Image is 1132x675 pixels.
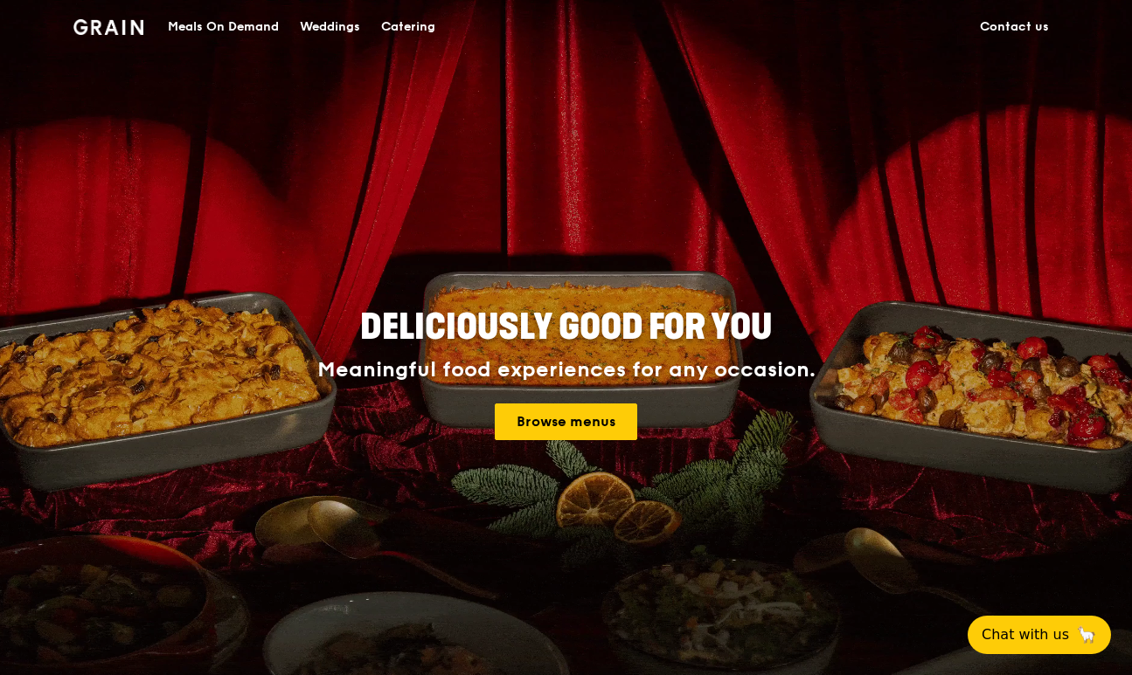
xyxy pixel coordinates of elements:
a: Browse menus [495,403,637,440]
div: Meals On Demand [168,1,279,53]
span: Chat with us [982,624,1069,645]
button: Chat with us🦙 [968,616,1111,654]
span: 🦙 [1076,624,1097,645]
img: Grain [73,19,144,35]
a: Weddings [289,1,371,53]
a: Catering [371,1,446,53]
div: Weddings [300,1,360,53]
div: Catering [381,1,435,53]
a: Contact us [969,1,1059,53]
